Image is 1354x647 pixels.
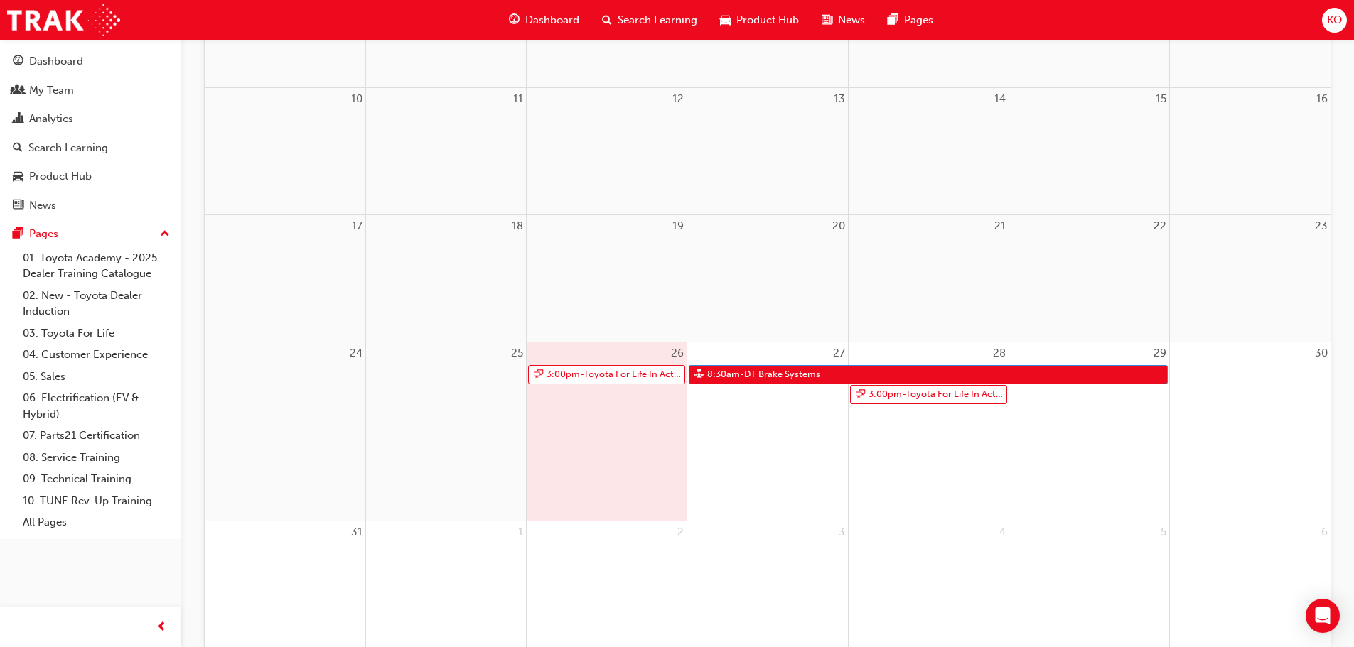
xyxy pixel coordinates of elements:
[6,77,176,104] a: My Team
[6,163,176,190] a: Product Hub
[736,12,799,28] span: Product Hub
[17,285,176,322] a: 02. New - Toyota Dealer Induction
[17,247,176,285] a: 01. Toyota Academy - 2025 Dealer Training Catalogue
[509,215,526,237] a: August 18, 2025
[876,6,945,35] a: pages-iconPages
[29,53,83,70] div: Dashboard
[509,11,520,29] span: guage-icon
[13,85,23,97] span: people-icon
[525,12,579,28] span: Dashboard
[829,215,848,237] a: August 20, 2025
[856,386,865,403] span: sessionType_ONLINE_URL-icon
[160,225,170,244] span: up-icon
[13,55,23,68] span: guage-icon
[888,11,898,29] span: pages-icon
[29,226,58,242] div: Pages
[205,214,365,342] td: August 17, 2025
[28,140,108,156] div: Search Learning
[709,6,810,35] a: car-iconProduct Hub
[1322,8,1347,33] button: KO
[720,11,731,29] span: car-icon
[992,215,1009,237] a: August 21, 2025
[347,342,365,364] a: August 24, 2025
[348,521,365,543] a: August 31, 2025
[868,386,1004,403] span: 3:00pm - Toyota For Life In Action - Virtual Classroom
[534,366,543,384] span: sessionType_ONLINE_URL-icon
[1009,342,1169,521] td: August 29, 2025
[1151,342,1169,364] a: August 29, 2025
[349,215,365,237] a: August 17, 2025
[13,113,23,126] span: chart-icon
[17,490,176,512] a: 10. TUNE Rev-Up Training
[29,82,74,99] div: My Team
[694,366,704,384] span: sessionType_FACE_TO_FACE-icon
[810,6,876,35] a: news-iconNews
[365,87,526,214] td: August 11, 2025
[687,87,848,214] td: August 13, 2025
[1313,88,1331,110] a: August 16, 2025
[498,6,591,35] a: guage-iconDashboard
[848,214,1009,342] td: August 21, 2025
[992,88,1009,110] a: August 14, 2025
[13,200,23,212] span: news-icon
[1009,214,1169,342] td: August 22, 2025
[13,228,23,241] span: pages-icon
[1158,521,1169,543] a: September 5, 2025
[6,45,176,221] button: DashboardMy TeamAnalyticsSearch LearningProduct HubNews
[7,4,120,36] img: Trak
[706,366,821,384] span: 8:30am - DT Brake Systems
[348,88,365,110] a: August 10, 2025
[365,214,526,342] td: August 18, 2025
[668,342,687,364] a: August 26, 2025
[670,215,687,237] a: August 19, 2025
[29,168,92,185] div: Product Hub
[675,521,687,543] a: September 2, 2025
[1153,88,1169,110] a: August 15, 2025
[848,87,1009,214] td: August 14, 2025
[156,619,167,636] span: prev-icon
[17,387,176,425] a: 06. Electrification (EV & Hybrid)
[1170,342,1331,521] td: August 30, 2025
[1151,215,1169,237] a: August 22, 2025
[17,511,176,533] a: All Pages
[602,11,612,29] span: search-icon
[1170,214,1331,342] td: August 23, 2025
[29,111,73,127] div: Analytics
[29,197,56,214] div: News
[831,88,848,110] a: August 13, 2025
[1306,599,1340,633] div: Open Intercom Messenger
[1312,342,1331,364] a: August 30, 2025
[904,12,933,28] span: Pages
[17,366,176,388] a: 05. Sales
[546,366,682,384] span: 3:00pm - Toyota For Life In Action - Virtual Classroom
[848,342,1009,521] td: August 28, 2025
[6,221,176,247] button: Pages
[13,142,23,155] span: search-icon
[13,170,23,183] span: car-icon
[17,344,176,366] a: 04. Customer Experience
[1327,12,1342,28] span: KO
[822,11,832,29] span: news-icon
[6,192,176,219] a: News
[205,342,365,521] td: August 24, 2025
[527,214,687,342] td: August 19, 2025
[6,135,176,161] a: Search Learning
[17,447,176,469] a: 08. Service Training
[510,88,526,110] a: August 11, 2025
[618,12,697,28] span: Search Learning
[17,425,176,447] a: 07. Parts21 Certification
[1009,87,1169,214] td: August 15, 2025
[527,342,687,521] td: August 26, 2025
[365,342,526,521] td: August 25, 2025
[830,342,848,364] a: August 27, 2025
[591,6,709,35] a: search-iconSearch Learning
[515,521,526,543] a: September 1, 2025
[687,342,848,521] td: August 27, 2025
[996,521,1009,543] a: September 4, 2025
[508,342,526,364] a: August 25, 2025
[6,48,176,75] a: Dashboard
[6,106,176,132] a: Analytics
[838,12,865,28] span: News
